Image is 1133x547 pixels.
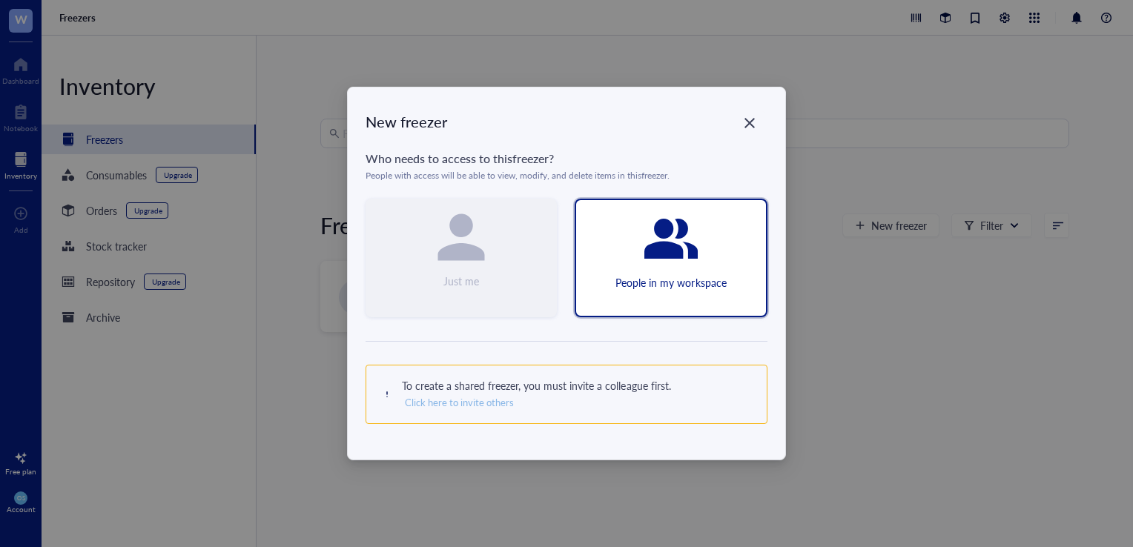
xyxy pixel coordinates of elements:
[615,274,726,291] div: People in my workspace
[366,170,767,181] div: People with access will be able to view, modify, and delete items in this freezer .
[402,377,671,394] div: To create a shared freezer, you must invite a colleague first.
[402,394,517,411] button: Click here to invite others
[738,111,762,135] button: Close
[405,396,514,409] span: Click here to invite others
[443,273,479,289] div: Just me
[366,150,767,168] div: Who needs to access to this freezer ?
[738,114,762,132] span: Close
[366,111,767,132] div: New freezer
